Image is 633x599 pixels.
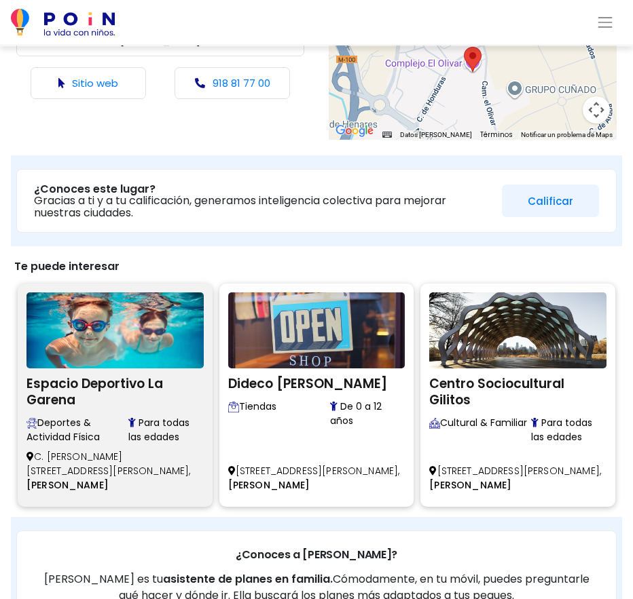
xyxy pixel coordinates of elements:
[531,416,607,444] span: Para todas las edades
[228,478,310,492] span: [PERSON_NAME]
[128,416,204,444] span: Para todas las edades
[228,292,405,368] img: Dideco Alcalá de Henares
[26,418,37,429] img: Desde natación hasta artes marciales, POiN te muestra espacios seguros y adaptados para fomentar ...
[429,372,607,408] h2: Centro Sociocultural Gilitos
[332,122,377,140] img: Google
[34,548,599,561] h3: ¿Conoces a [PERSON_NAME]?
[429,292,607,368] img: Centro Sociocultural Gilitos
[429,478,511,492] span: [PERSON_NAME]
[521,131,613,138] a: Notificar un problema de Maps
[26,478,109,492] span: [PERSON_NAME]
[429,292,607,498] a: Centro Sociocultural Gilitos Centro Sociocultural Gilitos Descubre eventos y actividades familiar...
[228,292,405,498] a: Dideco Alcalá de Henares Dideco [PERSON_NAME] Encuentra tiendas con espacios y servicios pensados...
[228,400,330,428] span: Tiendas
[26,372,204,408] h2: Espacio Deportivo La Garena
[14,260,619,273] h3: Te puede interesar
[429,418,440,429] img: Descubre eventos y actividades familiares en centros culturales y recintos feriales. Programación...
[26,416,128,444] span: Deportes & Actividad Física
[382,130,392,140] button: Combinaciones de teclas
[583,96,610,123] button: Controles de visualización del mapa
[400,130,472,140] button: Datos del mapa
[213,76,270,90] a: 918 81 77 00
[34,181,156,197] span: ¿Conoces este lugar?
[163,571,333,587] span: asistente de planes en familia.
[429,459,607,498] p: [STREET_ADDRESS][PERSON_NAME],
[228,459,405,498] p: [STREET_ADDRESS][PERSON_NAME],
[330,400,405,428] span: De 0 a 12 años
[588,11,622,34] button: Toggle navigation
[11,9,115,36] img: POiN
[26,444,204,498] p: C. [PERSON_NAME][STREET_ADDRESS][PERSON_NAME],
[26,292,204,368] img: Espacio Deportivo La Garena
[228,372,405,392] h2: Dideco [PERSON_NAME]
[429,416,531,444] span: Cultural & Familiar
[480,130,513,140] a: Términos
[332,122,377,140] a: Abre esta zona en Google Maps (se abre en una nueva ventana)
[228,402,239,412] img: Encuentra tiendas con espacios y servicios pensados para familias con niños: cambiadores, áreas d...
[72,76,118,90] a: Sitio web
[34,183,492,219] p: Gracias a ti y a tu calificación, generamos inteligencia colectiva para mejorar nuestras ciudades.
[26,292,204,498] a: Espacio Deportivo La Garena Espacio Deportivo La Garena Desde natación hasta artes marciales, POi...
[502,185,599,218] button: Calificar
